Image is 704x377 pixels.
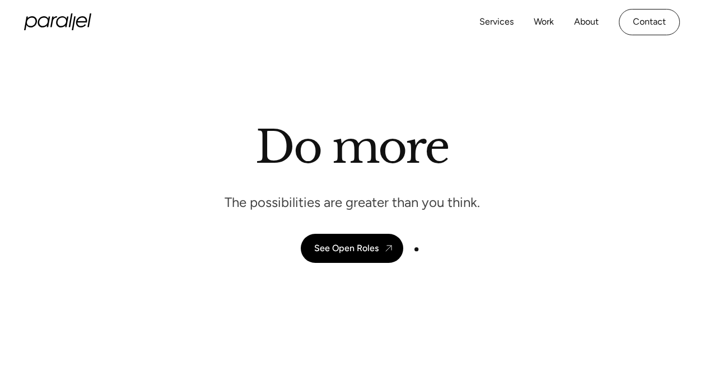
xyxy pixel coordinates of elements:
div: See Open Roles [314,243,379,253]
a: Services [479,14,514,30]
p: The possibilities are greater than you think. [225,194,480,211]
a: home [24,13,91,30]
a: See Open Roles [301,234,403,263]
a: Contact [619,9,680,35]
a: About [574,14,599,30]
h1: Do more [255,120,449,174]
a: Work [534,14,554,30]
